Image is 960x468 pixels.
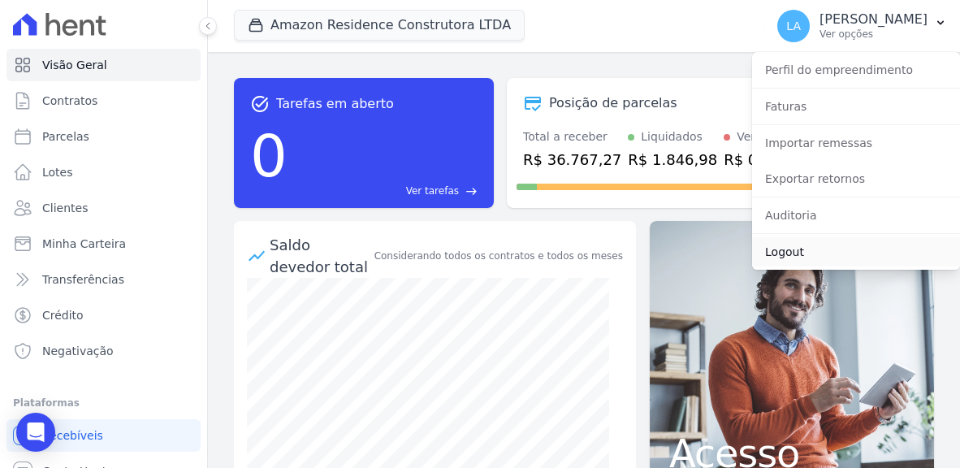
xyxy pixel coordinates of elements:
span: Minha Carteira [42,236,126,252]
span: Ver tarefas [406,184,459,198]
a: Lotes [6,156,201,188]
div: Liquidados [641,128,703,145]
div: Saldo devedor total [270,234,371,278]
a: Clientes [6,192,201,224]
a: Recebíveis [6,419,201,452]
a: Crédito [6,299,201,331]
a: Visão Geral [6,49,201,81]
a: Auditoria [752,201,960,230]
div: Considerando todos os contratos e todos os meses [374,249,623,263]
div: R$ 1.846,98 [628,149,717,171]
a: Transferências [6,263,201,296]
span: Lotes [42,164,73,180]
span: Visão Geral [42,57,107,73]
div: R$ 0,00 [724,149,787,171]
span: Crédito [42,307,84,323]
p: [PERSON_NAME] [819,11,928,28]
a: Contratos [6,84,201,117]
span: LA [786,20,801,32]
p: Ver opções [819,28,928,41]
div: Plataformas [13,393,194,413]
div: Vencidos [737,128,787,145]
span: Negativação [42,343,114,359]
span: east [465,185,478,197]
span: Recebíveis [42,427,103,444]
a: Faturas [752,92,960,121]
div: Posição de parcelas [549,93,677,113]
span: task_alt [250,94,270,114]
button: LA [PERSON_NAME] Ver opções [764,3,960,49]
button: Amazon Residence Construtora LTDA [234,10,525,41]
a: Logout [752,237,960,266]
a: Minha Carteira [6,227,201,260]
a: Importar remessas [752,128,960,158]
a: Ver tarefas east [294,184,478,198]
div: R$ 36.767,27 [523,149,621,171]
span: Transferências [42,271,124,288]
span: Contratos [42,93,97,109]
span: Tarefas em aberto [276,94,394,114]
span: Parcelas [42,128,89,145]
span: Clientes [42,200,88,216]
div: Open Intercom Messenger [16,413,55,452]
div: 0 [250,114,288,198]
a: Parcelas [6,120,201,153]
a: Perfil do empreendimento [752,55,960,84]
div: Total a receber [523,128,621,145]
a: Exportar retornos [752,164,960,193]
a: Negativação [6,335,201,367]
